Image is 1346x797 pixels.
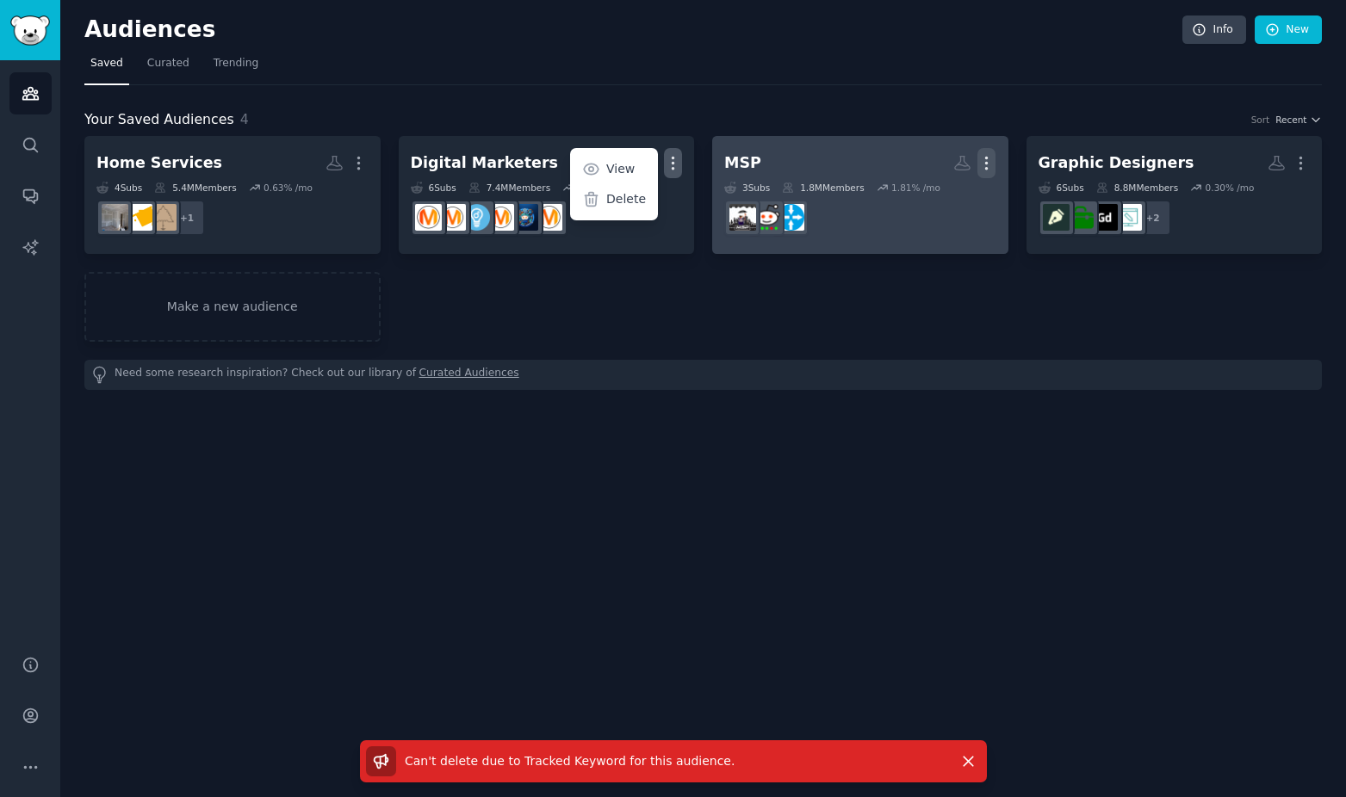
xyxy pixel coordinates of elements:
[463,204,490,231] img: Entrepreneur
[729,204,756,231] img: msp
[10,15,50,46] img: GummySearch logo
[214,56,258,71] span: Trending
[468,182,550,194] div: 7.4M Members
[1275,114,1322,126] button: Recent
[240,111,249,127] span: 4
[102,204,128,231] img: Remodel
[411,152,559,174] div: Digital Marketers
[154,182,236,194] div: 5.4M Members
[169,200,205,236] div: + 1
[1275,114,1306,126] span: Recent
[1039,182,1084,194] div: 6 Sub s
[411,182,456,194] div: 6 Sub s
[399,136,695,254] a: Digital MarketersViewDelete6Subs7.4MMembers0.98% /mowebmarketingdigital_marketingAskMarketingEntr...
[439,204,466,231] img: marketing
[782,182,864,194] div: 1.8M Members
[536,204,562,231] img: webmarketing
[574,151,655,188] a: View
[1255,15,1322,45] a: New
[891,182,940,194] div: 1.81 % /mo
[264,182,313,194] div: 0.63 % /mo
[405,754,735,768] span: Can't delete due to Tracked Keyword for this audience .
[84,136,381,254] a: Home Services4Subs5.4MMembers0.63% /mo+1electriciansRoofingRemodel
[1182,15,1246,45] a: Info
[487,204,514,231] img: AskMarketing
[1206,182,1255,194] div: 0.30 % /mo
[512,204,538,231] img: digital_marketing
[778,204,804,231] img: networking
[1039,152,1194,174] div: Graphic Designers
[1135,200,1171,236] div: + 2
[606,190,646,208] p: Delete
[90,56,123,71] span: Saved
[1115,204,1142,231] img: web_design
[1096,182,1178,194] div: 8.8M Members
[84,360,1322,390] div: Need some research inspiration? Check out our library of
[208,50,264,85] a: Trending
[96,182,142,194] div: 4 Sub s
[150,204,177,231] img: electricians
[96,152,222,174] div: Home Services
[419,366,519,384] a: Curated Audiences
[754,204,780,231] img: sysadmin
[84,50,129,85] a: Saved
[141,50,195,85] a: Curated
[606,160,635,178] p: View
[415,204,442,231] img: DigitalMarketing
[712,136,1008,254] a: MSP3Subs1.8MMembers1.81% /monetworkingsysadminmsp
[1091,204,1118,231] img: GraphicDesigning
[724,182,770,194] div: 3 Sub s
[84,109,234,131] span: Your Saved Audiences
[126,204,152,231] img: Roofing
[1043,204,1070,231] img: graphic_design
[147,56,189,71] span: Curated
[1067,204,1094,231] img: forhire
[724,152,761,174] div: MSP
[1027,136,1323,254] a: Graphic Designers6Subs8.8MMembers0.30% /mo+2web_designGraphicDesigningforhiregraphic_design
[1251,114,1270,126] div: Sort
[84,16,1182,44] h2: Audiences
[84,272,381,342] a: Make a new audience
